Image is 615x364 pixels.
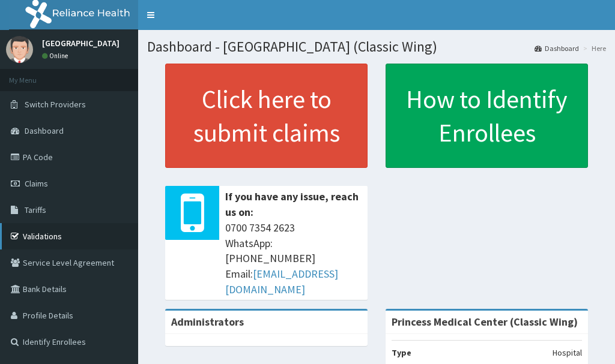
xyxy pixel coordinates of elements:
[392,315,578,329] strong: Princess Medical Center (Classic Wing)
[171,315,244,329] b: Administrators
[225,189,359,219] b: If you have any issue, reach us on:
[25,125,64,136] span: Dashboard
[25,178,48,189] span: Claims
[42,39,120,47] p: [GEOGRAPHIC_DATA]
[386,64,588,168] a: How to Identify Enrollees
[553,347,582,359] p: Hospital
[25,99,86,110] span: Switch Providers
[580,43,606,53] li: Here
[535,43,579,53] a: Dashboard
[25,204,46,215] span: Tariffs
[42,52,71,60] a: Online
[392,347,411,358] b: Type
[6,36,33,63] img: User Image
[225,267,338,296] a: [EMAIL_ADDRESS][DOMAIN_NAME]
[225,220,362,297] span: 0700 7354 2623 WhatsApp: [PHONE_NUMBER] Email:
[147,39,606,55] h1: Dashboard - [GEOGRAPHIC_DATA] (Classic Wing)
[165,64,368,168] a: Click here to submit claims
